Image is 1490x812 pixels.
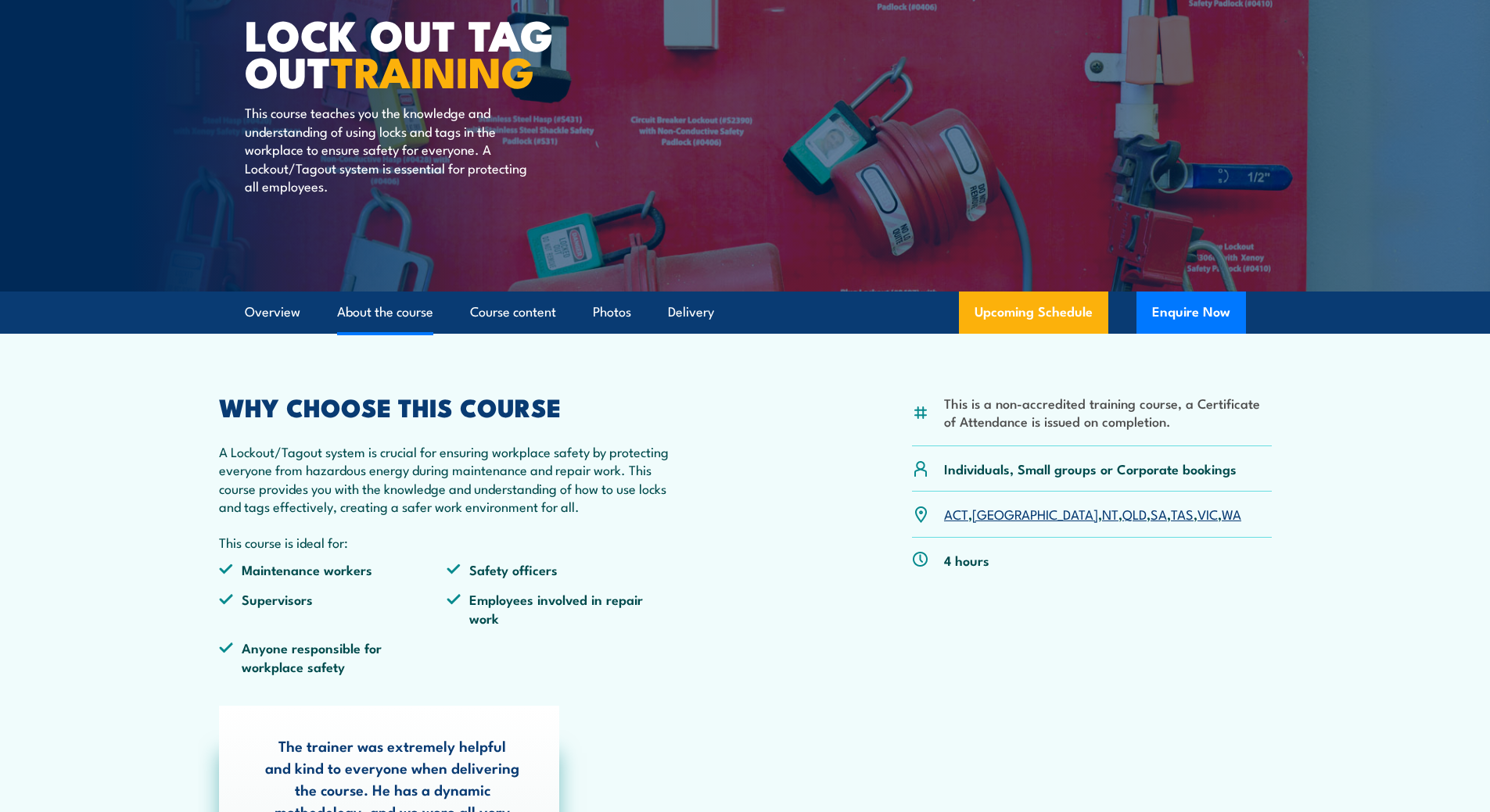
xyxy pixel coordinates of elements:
h2: WHY CHOOSE THIS COURSE [219,395,676,417]
a: [GEOGRAPHIC_DATA] [972,504,1098,523]
a: Photos [593,292,631,333]
a: SA [1151,504,1167,523]
li: Supervisors [219,590,447,627]
h1: Lock Out Tag Out [245,16,631,88]
button: Enquire Now [1136,292,1246,334]
li: This is a non-accredited training course, a Certificate of Attendance is issued on completion. [944,394,1272,431]
a: Upcoming Schedule [959,292,1108,334]
a: TAS [1171,504,1194,523]
a: NT [1102,504,1118,523]
a: Delivery [668,292,714,333]
a: About the course [337,292,433,333]
strong: TRAINING [331,38,534,102]
li: Safety officers [447,560,675,578]
li: Employees involved in repair work [447,590,675,627]
p: This course teaches you the knowledge and understanding of using locks and tags in the workplace ... [245,103,530,195]
a: QLD [1122,504,1147,523]
li: Maintenance workers [219,560,447,578]
p: 4 hours [944,551,989,569]
a: Overview [245,292,300,333]
a: Course content [470,292,556,333]
p: Individuals, Small groups or Corporate bookings [944,460,1237,478]
a: VIC [1197,504,1218,523]
a: WA [1222,504,1241,523]
p: This course is ideal for: [219,533,676,551]
p: A Lockout/Tagout system is crucial for ensuring workplace safety by protecting everyone from haza... [219,442,676,516]
a: ACT [944,504,968,523]
li: Anyone responsible for workplace safety [219,639,447,675]
p: , , , , , , , [944,505,1241,523]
